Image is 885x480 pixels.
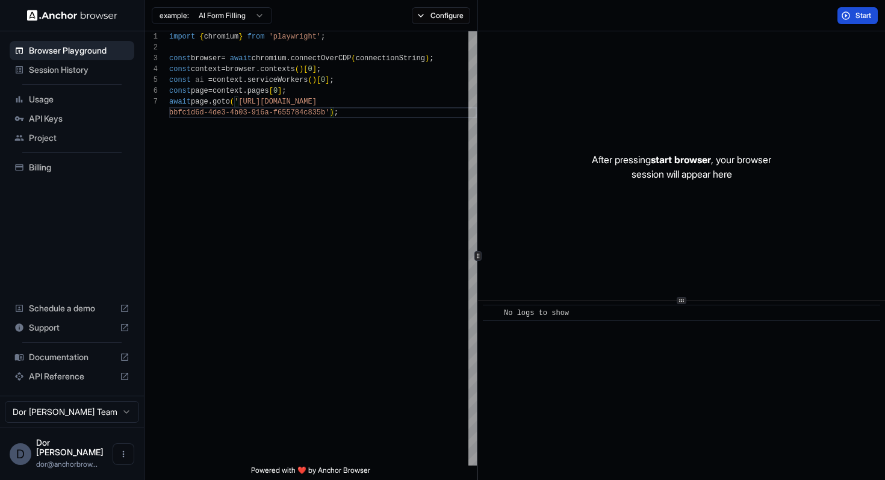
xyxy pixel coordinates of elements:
span: Start [855,11,872,20]
span: ) [299,65,303,73]
span: ) [329,108,334,117]
div: Billing [10,158,134,177]
div: Project [10,128,134,148]
span: ] [325,76,329,84]
span: ( [308,76,312,84]
div: Documentation [10,348,134,367]
div: API Keys [10,109,134,128]
span: context [213,76,243,84]
div: 5 [144,75,158,86]
div: 7 [144,96,158,107]
span: goto [213,98,230,106]
span: API Keys [29,113,129,125]
span: 0 [308,65,312,73]
span: Browser Playground [29,45,129,57]
span: 0 [273,87,278,95]
span: const [169,87,191,95]
span: ] [312,65,317,73]
div: Browser Playground [10,41,134,60]
span: 0 [321,76,325,84]
span: = [208,87,213,95]
span: } [238,33,243,41]
span: 'playwright' [269,33,321,41]
span: const [169,65,191,73]
div: Usage [10,90,134,109]
span: Billing [29,161,129,173]
span: ( [295,65,299,73]
div: 1 [144,31,158,42]
span: browser [191,54,221,63]
span: ; [330,76,334,84]
span: ] [278,87,282,95]
span: ( [352,54,356,63]
div: API Reference [10,367,134,386]
span: import [169,33,195,41]
img: Anchor Logo [27,10,117,21]
span: pages [247,87,269,95]
button: Configure [412,7,470,24]
span: { [199,33,203,41]
span: context [213,87,243,95]
span: ) [312,76,317,84]
span: page [191,87,208,95]
div: 2 [144,42,158,53]
button: Start [837,7,878,24]
span: ​ [489,307,495,319]
span: start browser [651,154,711,166]
span: ; [282,87,286,95]
span: context [191,65,221,73]
div: Schedule a demo [10,299,134,318]
span: . [208,98,213,106]
span: Support [29,322,115,334]
div: 3 [144,53,158,64]
span: chromium [252,54,287,63]
span: Usage [29,93,129,105]
span: ai [195,76,203,84]
div: D [10,443,31,465]
span: Powered with ❤️ by Anchor Browser [251,466,370,480]
span: serviceWorkers [247,76,308,84]
span: . [243,87,247,95]
span: connectionString [356,54,425,63]
span: Dor Dankner [36,437,104,457]
span: browser [226,65,256,73]
span: await [230,54,252,63]
span: const [169,54,191,63]
span: ; [317,65,321,73]
span: Schedule a demo [29,302,115,314]
span: from [247,33,265,41]
div: Support [10,318,134,337]
span: ; [334,108,338,117]
span: [ [317,76,321,84]
span: dor@anchorbrowser.io [36,460,98,469]
span: = [208,76,213,84]
span: . [286,54,290,63]
div: 4 [144,64,158,75]
span: [ [303,65,308,73]
span: connectOverCDP [291,54,352,63]
span: Session History [29,64,129,76]
span: ; [429,54,433,63]
span: Documentation [29,351,115,363]
span: Project [29,132,129,144]
span: . [256,65,260,73]
span: example: [160,11,189,20]
span: No logs to show [504,309,569,317]
span: API Reference [29,370,115,382]
span: contexts [260,65,295,73]
span: page [191,98,208,106]
span: . [243,76,247,84]
div: Session History [10,60,134,79]
span: = [221,65,225,73]
span: '[URL][DOMAIN_NAME] [234,98,317,106]
span: bbfc1d6d-4de3-4b03-916a-f655784c835b' [169,108,329,117]
span: chromium [204,33,239,41]
span: = [221,54,225,63]
div: 6 [144,86,158,96]
span: ) [425,54,429,63]
span: await [169,98,191,106]
span: ( [230,98,234,106]
button: Open menu [113,443,134,465]
span: ; [321,33,325,41]
span: [ [269,87,273,95]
